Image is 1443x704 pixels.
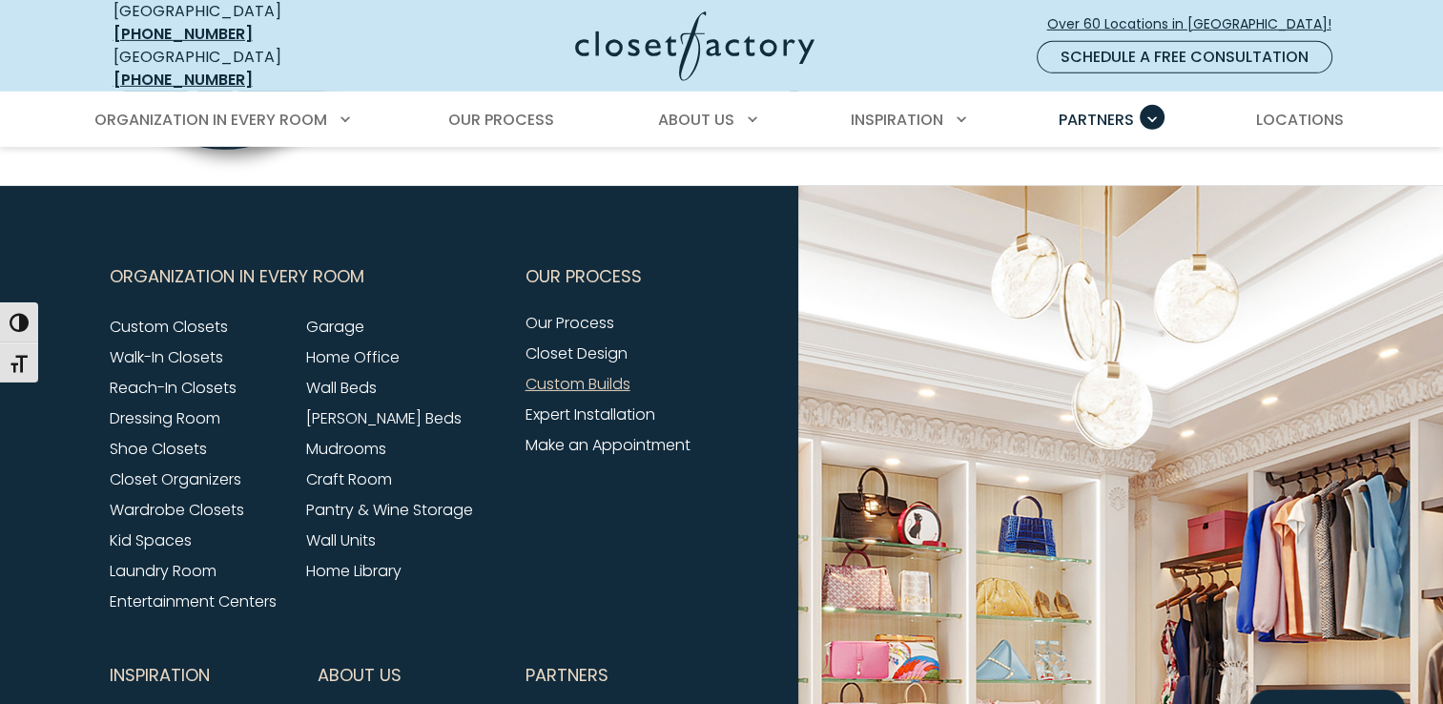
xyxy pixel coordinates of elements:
a: Craft Room [306,468,392,490]
a: [PHONE_NUMBER] [113,69,253,91]
a: Wall Units [306,529,376,551]
a: [PHONE_NUMBER] [113,23,253,45]
span: Organization in Every Room [94,109,327,131]
a: Over 60 Locations in [GEOGRAPHIC_DATA]! [1046,8,1348,41]
a: Walk-In Closets [110,346,223,368]
a: [PERSON_NAME] Beds [306,407,462,429]
span: Locations [1255,109,1343,131]
span: Partners [1059,109,1134,131]
a: Closet Design [526,342,628,364]
span: Organization in Every Room [110,253,364,300]
a: Mudrooms [306,438,386,460]
a: Wardrobe Closets [110,499,244,521]
a: Make an Appointment [526,434,691,456]
button: Footer Subnav Button - Organization in Every Room [110,253,503,300]
span: Over 60 Locations in [GEOGRAPHIC_DATA]! [1047,14,1347,34]
span: Our Process [448,109,554,131]
a: Schedule a Free Consultation [1037,41,1332,73]
button: Footer Subnav Button - Inspiration [110,652,295,699]
a: Reach-In Closets [110,377,237,399]
a: Home Library [306,560,402,582]
span: About Us [318,652,402,699]
a: Laundry Room [110,560,216,582]
nav: Primary Menu [81,93,1363,147]
a: Closet Organizers [110,468,241,490]
button: Footer Subnav Button - About Us [318,652,503,699]
a: Dressing Room [110,407,220,429]
button: Footer Subnav Button - Our Process [526,253,711,300]
a: Our Process [526,312,614,334]
span: About Us [658,109,734,131]
a: Pantry & Wine Storage [306,499,473,521]
a: Home Office [306,346,400,368]
span: Inspiration [110,652,210,699]
a: Custom Builds [526,373,630,395]
a: Wall Beds [306,377,377,399]
img: Closet Factory Logo [575,11,814,81]
div: [GEOGRAPHIC_DATA] [113,46,390,92]
span: Inspiration [851,109,943,131]
a: Custom Closets [110,316,228,338]
a: Expert Installation [526,404,655,425]
a: Entertainment Centers [110,590,277,612]
a: Kid Spaces [110,529,192,551]
span: Partners [526,652,608,699]
a: Garage [306,316,364,338]
a: Shoe Closets [110,438,207,460]
button: Footer Subnav Button - Partners [526,652,711,699]
span: Our Process [526,253,642,300]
